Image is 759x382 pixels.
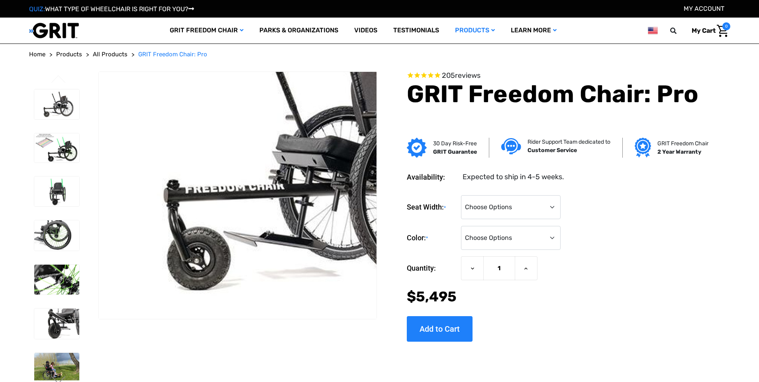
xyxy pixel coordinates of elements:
a: Products [56,50,82,59]
button: Go to slide 3 of 3 [50,75,67,85]
img: Cart [717,25,728,37]
img: GRIT Freedom Chair Pro: the Pro model shown including contoured Invacare Matrx seatback, Spinergy... [34,89,79,120]
img: GRIT Freedom Chair Pro: side view of Pro model with green lever wraps and spokes on Spinergy whee... [34,133,79,162]
img: GRIT Guarantee [407,138,427,158]
span: GRIT Freedom Chair: Pro [138,51,207,58]
input: Search [674,22,686,39]
img: Grit freedom [635,138,651,158]
img: GRIT Freedom Chair Pro: close up side view of Pro off road wheelchair model highlighting custom c... [34,220,79,251]
h1: GRIT Freedom Chair: Pro [407,80,706,109]
label: Seat Width: [407,195,457,220]
a: Account [684,5,724,12]
span: Products [56,51,82,58]
img: GRIT Freedom Chair Pro: close up of one Spinergy wheel with green-colored spokes and upgraded dri... [34,265,79,295]
a: Videos [346,18,385,44]
input: Add to Cart [407,316,473,342]
span: Home [29,51,45,58]
strong: GRIT Guarantee [433,148,477,155]
span: $5,495 [407,288,457,305]
span: All Products [93,51,127,58]
dt: Availability: [407,172,457,182]
dd: Expected to ship in 4-5 weeks. [463,172,564,182]
p: GRIT Freedom Chair [657,139,708,148]
a: GRIT Freedom Chair: Pro [138,50,207,59]
img: Customer service [501,138,521,154]
img: GRIT All-Terrain Wheelchair and Mobility Equipment [29,22,79,39]
a: All Products [93,50,127,59]
span: 0 [722,22,730,30]
p: 30 Day Risk-Free [433,139,477,148]
span: QUIZ: [29,5,45,13]
span: 205 reviews [442,71,481,80]
span: reviews [455,71,481,80]
strong: Customer Service [528,147,577,154]
img: GRIT Freedom Chair Pro: close up of front reinforced, tubular front fork and mountainboard wheel ... [34,309,79,339]
img: GRIT Freedom Chair Pro: front view of Pro model all terrain wheelchair with green lever wraps and... [34,176,79,207]
strong: 2 Year Warranty [657,148,701,155]
a: Parks & Organizations [251,18,346,44]
a: Testimonials [385,18,447,44]
a: Home [29,50,45,59]
span: Rated 4.6 out of 5 stars 205 reviews [407,71,706,80]
a: QUIZ:WHAT TYPE OF WHEELCHAIR IS RIGHT FOR YOU? [29,5,194,13]
nav: Breadcrumb [29,50,730,59]
label: Quantity: [407,256,457,280]
a: Products [447,18,503,44]
a: GRIT Freedom Chair [162,18,251,44]
img: us.png [648,26,657,36]
a: Cart with 0 items [686,22,730,39]
label: Color: [407,226,457,250]
a: Learn More [503,18,565,44]
span: My Cart [692,27,716,34]
p: Rider Support Team dedicated to [528,138,610,146]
